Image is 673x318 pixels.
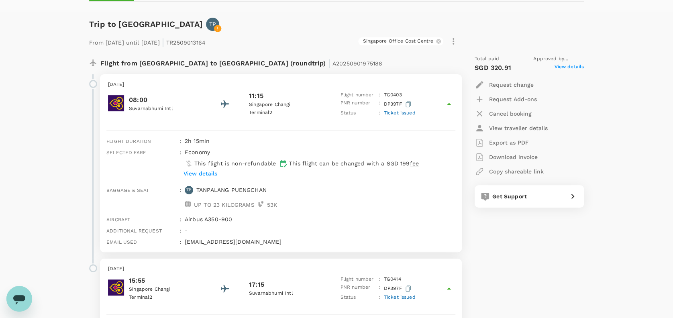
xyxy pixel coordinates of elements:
img: Thai Airways International [108,95,124,111]
span: fee [410,160,418,167]
button: Download invoice [475,150,538,164]
p: : [379,109,380,117]
span: Aircraft [106,217,130,222]
p: DP397F [384,283,413,294]
p: TP [209,20,216,28]
p: TG 0403 [384,91,402,99]
div: : [177,134,182,145]
div: Airbus A350-900 [182,212,455,223]
span: Email used [106,239,137,245]
span: Baggage & seat [106,188,149,193]
p: : [379,294,380,302]
p: : [379,99,380,109]
button: View details [182,167,219,179]
p: Request change [489,81,534,89]
p: Singapore Changi [129,285,201,294]
span: Get Support [492,193,527,200]
p: 17:15 [249,280,264,289]
p: TP [186,187,191,193]
p: Suvarnabhumi Intl [129,105,201,113]
p: TG 0414 [384,275,401,283]
div: - [182,223,455,234]
p: DP397F [384,99,413,109]
p: Flight number [340,91,375,99]
iframe: Button to launch messaging window [6,286,32,312]
p: View details [184,169,217,177]
p: 08:00 [129,95,201,105]
div: : [177,223,182,234]
span: Approved by [533,55,584,63]
span: View details [554,63,584,73]
div: : [177,234,182,246]
img: Thai Airways International [108,279,124,296]
p: View traveller details [489,124,548,132]
p: : [379,275,380,283]
img: baggage-icon [185,201,191,207]
p: Flight number [340,275,375,283]
p: From [DATE] until [DATE] TR2509013164 [89,34,206,49]
p: This flight is non-refundable [194,159,276,167]
p: 53 K [267,201,277,209]
p: TANPALANG PUENGCHAN [196,186,267,194]
p: Request Add-ons [489,95,537,103]
p: economy [185,148,210,156]
p: [DATE] [108,265,454,273]
span: Total paid [475,55,499,63]
p: : [379,283,380,294]
p: Singapore Changi [249,101,321,109]
div: Singapore Office Cost Centre [358,37,443,45]
p: Flight from [GEOGRAPHIC_DATA] to [GEOGRAPHIC_DATA] (roundtrip) [100,55,382,69]
button: Request Add-ons [475,92,537,106]
p: PNR number [340,99,375,109]
img: seat-icon [258,201,264,207]
p: [DATE] [108,81,454,89]
span: | [328,57,330,69]
p: 11:15 [249,91,263,101]
p: SGD 320.91 [475,63,511,73]
button: Copy shareable link [475,164,544,179]
span: Additional request [106,228,162,234]
button: Export as PDF [475,135,529,150]
h6: Trip to [GEOGRAPHIC_DATA] [89,18,203,31]
p: Download invoice [489,153,538,161]
p: 15:55 [129,276,201,285]
p: This flight can be changed with a SGD 199 [289,159,419,167]
p: Status [340,294,375,302]
button: Request change [475,77,534,92]
p: PNR number [340,283,375,294]
p: Status [340,109,375,117]
span: A20250901975188 [332,60,382,67]
button: Cancel booking [475,106,532,121]
span: Selected fare [106,150,146,155]
p: 2h 15min [185,137,455,145]
p: Cancel booking [489,110,532,118]
div: : [177,183,182,212]
p: : [379,91,380,99]
span: | [162,37,164,48]
p: Export as PDF [489,139,529,147]
span: Ticket issued [384,294,416,300]
div: : [177,212,182,223]
p: Suvarnabhumi Intl [249,289,321,298]
button: View traveller details [475,121,548,135]
p: Terminal 2 [129,294,201,302]
p: [EMAIL_ADDRESS][DOMAIN_NAME] [185,238,455,246]
p: Terminal 2 [249,109,321,117]
span: Singapore Office Cost Centre [358,38,438,45]
p: Copy shareable link [489,167,544,175]
p: UP TO 23 KILOGRAMS [194,201,255,209]
div: : [177,145,182,183]
span: Flight duration [106,139,151,144]
span: Ticket issued [384,110,416,116]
